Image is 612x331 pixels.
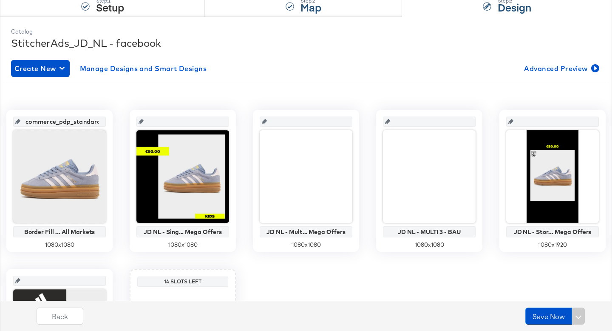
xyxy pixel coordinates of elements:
[521,60,601,77] button: Advanced Preview
[262,228,350,235] div: JD NL - Mult... Mega Offers
[524,63,598,74] span: Advanced Preview
[11,60,70,77] button: Create New
[525,308,572,325] button: Save Now
[37,308,83,325] button: Back
[385,228,473,235] div: JD NL - MULTI 3 - BAU
[15,228,104,235] div: Border Fill ... All Markets
[139,228,227,235] div: JD NL - Sing... Mega Offers
[76,60,210,77] button: Manage Designs and Smart Designs
[14,63,66,74] span: Create New
[11,36,601,50] div: StitcherAds_JD_NL - facebook
[508,228,597,235] div: JD NL - Stor... Mega Offers
[136,241,229,249] div: 1080 x 1080
[11,28,601,36] div: Catalog
[260,241,352,249] div: 1080 x 1080
[80,63,207,74] span: Manage Designs and Smart Designs
[506,241,599,249] div: 1080 x 1920
[13,241,106,249] div: 1080 x 1080
[383,241,476,249] div: 1080 x 1080
[139,278,226,285] div: 14 Slots Left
